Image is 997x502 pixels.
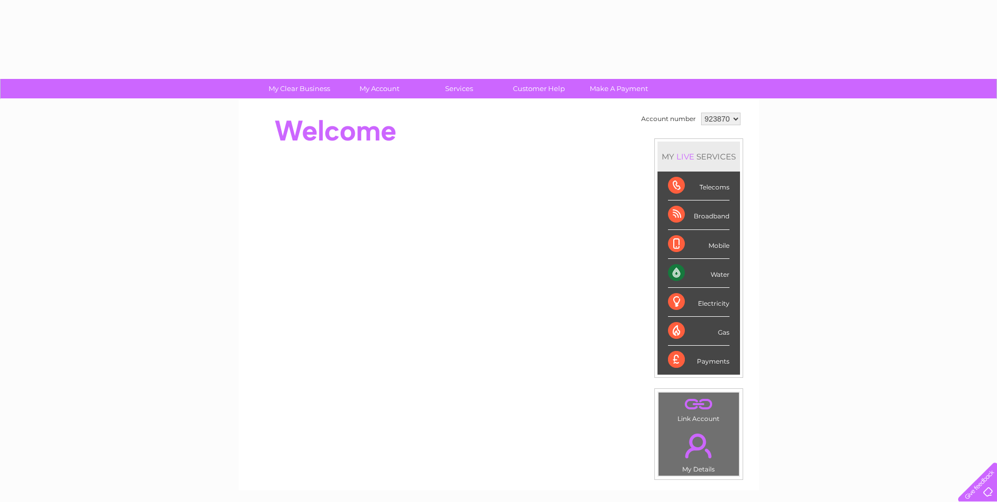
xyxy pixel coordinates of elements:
a: Services [416,79,502,98]
a: Customer Help [496,79,582,98]
div: LIVE [674,152,696,162]
div: MY SERVICES [657,142,740,172]
a: . [661,427,736,464]
a: My Account [336,79,423,98]
td: Account number [639,110,698,128]
div: Telecoms [668,172,729,200]
td: Link Account [658,392,739,425]
div: Electricity [668,288,729,317]
a: . [661,395,736,414]
div: Gas [668,317,729,346]
a: Make A Payment [575,79,662,98]
div: Water [668,259,729,288]
div: Mobile [668,230,729,259]
div: Broadband [668,200,729,229]
div: Payments [668,346,729,374]
td: My Details [658,425,739,476]
a: My Clear Business [256,79,343,98]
